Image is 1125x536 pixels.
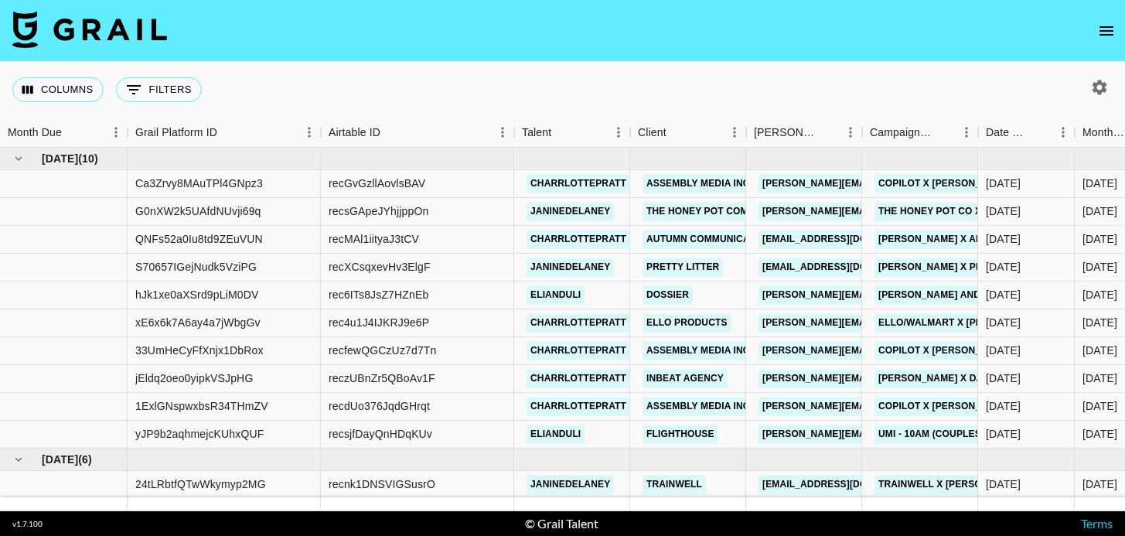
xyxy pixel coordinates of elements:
[1082,315,1117,330] div: Jun '25
[527,475,614,494] a: janinedelaney
[525,516,598,531] div: © Grail Talent
[986,426,1021,442] div: 6/17/2025
[1082,398,1117,414] div: Jun '25
[135,231,263,247] div: QNFs52a0Iu8td9ZEuVUN
[746,118,862,148] div: Booker
[491,121,514,144] button: Menu
[329,476,435,492] div: recnk1DNSVIGSusrO
[1082,370,1117,386] div: Jun '25
[527,425,585,444] a: elianduli
[817,121,839,143] button: Sort
[135,426,264,442] div: yJP9b2aqhmejcKUhxQUF
[527,397,630,416] a: charrlottepratt
[329,398,430,414] div: recdUo376JqdGHrqt
[1082,343,1117,358] div: Jun '25
[874,285,1057,305] a: [PERSON_NAME] and Uli x Dossier
[329,231,419,247] div: recMAl1iityaJ3tCV
[1082,476,1117,492] div: Jul '25
[986,203,1021,219] div: 5/7/2025
[986,231,1021,247] div: 3/18/2025
[514,118,630,148] div: Talent
[135,259,257,275] div: S70657IGejNudk5VziPG
[321,118,514,148] div: Airtable ID
[1091,15,1122,46] button: open drawer
[527,174,630,193] a: charrlottepratt
[643,341,756,360] a: Assembly Media Inc.
[986,343,1021,358] div: 6/23/2025
[1082,259,1117,275] div: Jun '25
[12,11,167,48] img: Grail Talent
[78,151,98,166] span: ( 10 )
[135,287,258,302] div: hJk1xe0aXSrd9pLiM0DV
[135,315,261,330] div: xE6x6k7A6ay4a7jWbgGv
[933,121,955,143] button: Sort
[666,121,688,143] button: Sort
[1082,287,1117,302] div: Jun '25
[986,398,1021,414] div: 6/11/2025
[986,287,1021,302] div: 4/30/2025
[643,313,731,333] a: Ello Products
[329,259,431,275] div: recXCsqxevHv3ElgF
[527,230,630,249] a: charrlottepratt
[874,313,1049,333] a: Ello/Walmart x [PERSON_NAME]
[759,202,1011,221] a: [PERSON_NAME][EMAIL_ADDRESS][DOMAIN_NAME]
[527,285,585,305] a: elianduli
[42,151,78,166] span: [DATE]
[874,475,1029,494] a: trainwell x [PERSON_NAME]
[643,230,803,249] a: Autumn Communications LLC
[874,425,1044,444] a: UMI - 10AM (Couples Carousel)
[874,258,1046,277] a: [PERSON_NAME] x Pretty Litter
[329,176,425,191] div: recGvGzllAovlsBAV
[522,118,551,148] div: Talent
[643,202,778,221] a: The Honey Pot Company
[759,397,1090,416] a: [PERSON_NAME][EMAIL_ADDRESS][PERSON_NAME][DOMAIN_NAME]
[329,287,428,302] div: rec6ITs8JsZ7HZnEb
[217,121,239,143] button: Sort
[8,148,29,169] button: hide children
[759,230,932,249] a: [EMAIL_ADDRESS][DOMAIN_NAME]
[874,202,1067,221] a: The Honey Pot Co x [PERSON_NAME]
[874,230,1047,249] a: [PERSON_NAME] x Amazon Prime
[329,315,429,330] div: rec4u1J4IJKRJ9e6P
[986,315,1021,330] div: 5/7/2025
[8,449,29,470] button: hide children
[874,341,1015,360] a: CoPilot x [PERSON_NAME]
[1082,426,1117,442] div: Jun '25
[986,176,1021,191] div: 6/23/2025
[759,369,1011,388] a: [PERSON_NAME][EMAIL_ADDRESS][DOMAIN_NAME]
[116,77,202,102] button: Show filters
[135,118,217,148] div: Grail Platform ID
[1052,121,1075,144] button: Menu
[329,203,428,219] div: recsGApeJYhjjppOn
[135,203,261,219] div: G0nXW2k5UAfdNUvji69q
[1082,176,1117,191] div: Jun '25
[128,118,321,148] div: Grail Platform ID
[874,369,1041,388] a: [PERSON_NAME] x Dashing Diva
[759,475,932,494] a: [EMAIL_ADDRESS][DOMAIN_NAME]
[759,258,932,277] a: [EMAIL_ADDRESS][DOMAIN_NAME]
[527,202,614,221] a: janinedelaney
[527,369,630,388] a: charrlottepratt
[630,118,746,148] div: Client
[638,118,666,148] div: Client
[955,121,978,144] button: Menu
[607,121,630,144] button: Menu
[643,285,693,305] a: Dossier
[870,118,933,148] div: Campaign (Type)
[1030,121,1052,143] button: Sort
[759,341,1090,360] a: [PERSON_NAME][EMAIL_ADDRESS][PERSON_NAME][DOMAIN_NAME]
[298,121,321,144] button: Menu
[329,343,436,358] div: recfewQGCzUz7d7Tn
[135,176,263,191] div: Ca3Zrvy8MAuTPl4GNpz3
[643,258,723,277] a: Pretty Litter
[12,519,43,529] div: v 1.7.100
[759,425,1090,444] a: [PERSON_NAME][EMAIL_ADDRESS][PERSON_NAME][DOMAIN_NAME]
[643,425,718,444] a: Flighthouse
[643,174,756,193] a: Assembly Media Inc.
[135,398,268,414] div: 1ExlGNspwxbsR34THmZV
[329,426,432,442] div: recsjfDayQnHDqKUv
[986,259,1021,275] div: 4/30/2025
[643,369,728,388] a: inBeat Agency
[8,118,62,148] div: Month Due
[839,121,862,144] button: Menu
